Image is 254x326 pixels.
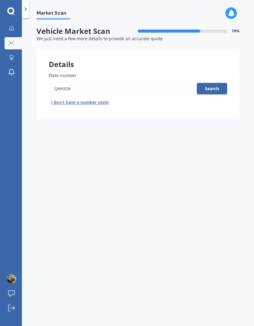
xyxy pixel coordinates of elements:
[37,36,163,41] span: We just need a few more details to provide an accurate quote
[49,82,194,95] input: Enter plate number
[232,29,239,33] span: 70 %
[49,73,76,78] span: Plate number
[49,97,111,107] button: I don’t have a number plate
[37,49,239,67] div: Details
[37,27,138,36] span: Vehicle Market Scan
[37,10,70,18] span: Market Scan
[197,83,227,94] button: Search
[7,274,16,283] img: ACg8ocIi09Yen4UQfYb5Sj-T3KxIS-FfZBZP0vcFV-hh4Ye52rnp_zYq=s96-c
